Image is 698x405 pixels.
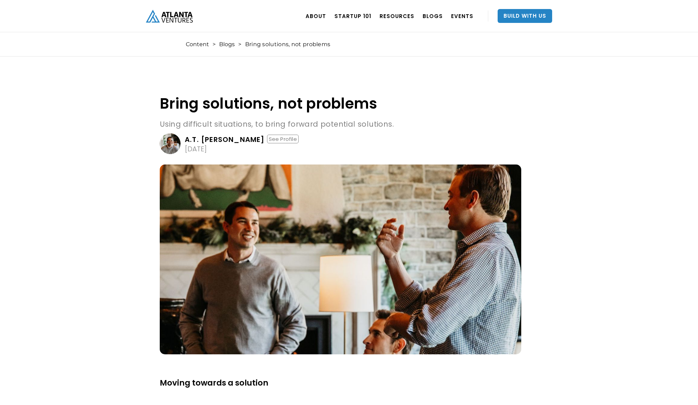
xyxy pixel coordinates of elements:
a: Content [186,41,209,48]
a: A.T. [PERSON_NAME]See Profile[DATE] [160,133,521,154]
div: See Profile [267,135,299,143]
a: EVENTS [451,6,473,26]
div: Bring solutions, not problems [245,41,331,48]
a: Blogs [219,41,235,48]
a: ABOUT [306,6,326,26]
p: Using difficult situations, to bring forward potential solutions. [160,119,521,130]
div: A.T. [PERSON_NAME] [185,136,265,143]
div: > [238,41,241,48]
h1: Bring solutions, not problems [160,95,521,112]
div: [DATE] [185,145,207,152]
a: Startup 101 [334,6,371,26]
a: BLOGS [423,6,443,26]
a: RESOURCES [380,6,414,26]
a: Build With Us [498,9,552,23]
div: > [213,41,216,48]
